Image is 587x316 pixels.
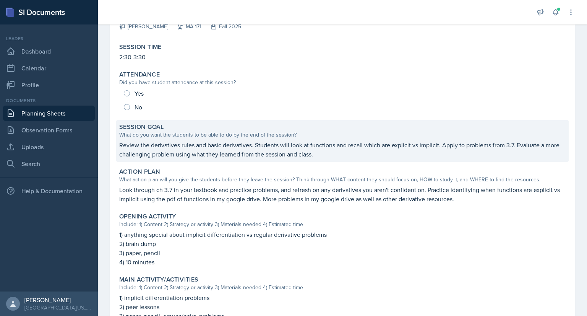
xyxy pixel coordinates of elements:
[3,183,95,199] div: Help & Documentation
[119,276,199,283] label: Main Activity/Activities
[3,106,95,121] a: Planning Sheets
[201,23,241,31] div: Fall 2025
[119,302,566,311] p: 2) peer lessons
[3,60,95,76] a: Calendar
[119,176,566,184] div: What action plan will you give the students before they leave the session? Think through WHAT con...
[119,23,168,31] div: [PERSON_NAME]
[3,35,95,42] div: Leader
[119,168,160,176] label: Action Plan
[3,156,95,171] a: Search
[24,296,92,304] div: [PERSON_NAME]
[119,239,566,248] p: 2) brain dump
[3,77,95,93] a: Profile
[119,248,566,257] p: 3) paper, pencil
[119,257,566,267] p: 4) 10 minutes
[119,293,566,302] p: 1) implicit differentiation problems
[119,220,566,228] div: Include: 1) Content 2) Strategy or activity 3) Materials needed 4) Estimated time
[3,44,95,59] a: Dashboard
[119,52,566,62] p: 2:30-3:30
[119,140,566,159] p: Review the derivatives rules and basic derivatives. Students will look at functions and recall wh...
[3,97,95,104] div: Documents
[3,139,95,155] a: Uploads
[3,122,95,138] a: Observation Forms
[119,71,160,78] label: Attendance
[119,43,162,51] label: Session Time
[24,304,92,311] div: [GEOGRAPHIC_DATA][US_STATE] in [GEOGRAPHIC_DATA]
[119,283,566,292] div: Include: 1) Content 2) Strategy or activity 3) Materials needed 4) Estimated time
[168,23,201,31] div: MA 171
[119,131,566,139] div: What do you want the students to be able to do by the end of the session?
[119,123,164,131] label: Session Goal
[119,78,566,86] div: Did you have student attendance at this session?
[119,230,566,239] p: 1) anything special about implicit differentiation vs regular derivative problems
[119,185,566,204] p: Look through ch 3.7 in your textbook and practice problems, and refresh on any derivatives you ar...
[119,213,176,220] label: Opening Activity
